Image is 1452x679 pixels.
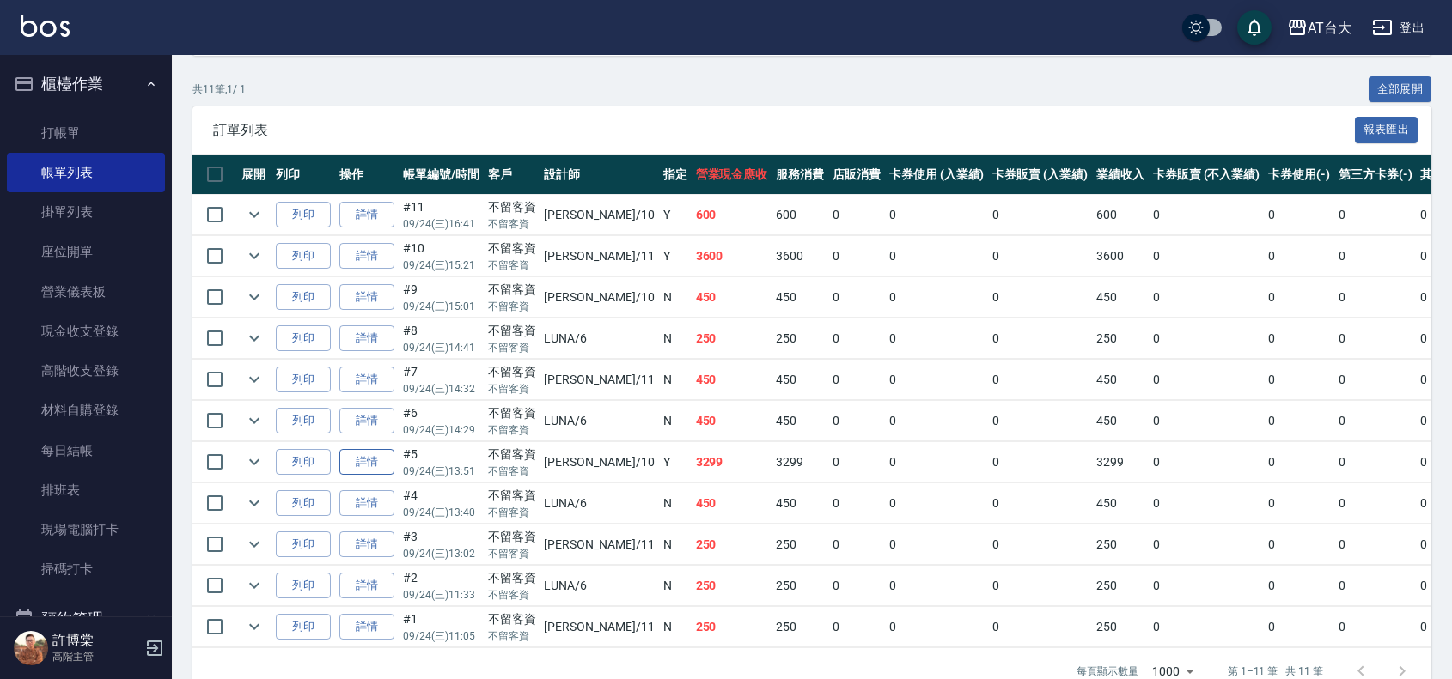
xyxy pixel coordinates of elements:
[1092,524,1149,565] td: 250
[339,573,394,599] a: 詳情
[828,442,885,482] td: 0
[1264,401,1334,441] td: 0
[692,401,772,441] td: 450
[339,325,394,352] a: 詳情
[7,510,165,549] a: 現場電腦打卡
[885,483,989,524] td: 0
[885,155,989,195] th: 卡券使用 (入業績)
[399,607,484,647] td: #1
[488,322,536,340] div: 不留客資
[1149,360,1264,400] td: 0
[488,216,536,232] p: 不留客資
[772,236,828,276] td: 3600
[1092,401,1149,441] td: 450
[659,277,692,318] td: N
[885,607,989,647] td: 0
[7,113,165,153] a: 打帳單
[488,610,536,628] div: 不留客資
[1334,524,1417,565] td: 0
[335,155,399,195] th: 操作
[540,524,658,565] td: [PERSON_NAME] /11
[988,195,1092,235] td: 0
[772,155,828,195] th: 服務消費
[692,195,772,235] td: 600
[488,422,536,438] p: 不留客資
[692,155,772,195] th: 營業現金應收
[7,272,165,312] a: 營業儀表板
[1237,10,1272,45] button: save
[988,566,1092,606] td: 0
[1334,318,1417,359] td: 0
[988,236,1092,276] td: 0
[276,325,331,352] button: 列印
[1149,155,1264,195] th: 卡券販賣 (不入業績)
[7,312,165,351] a: 現金收支登錄
[1334,236,1417,276] td: 0
[692,236,772,276] td: 3600
[488,281,536,299] div: 不留客資
[1077,664,1138,679] p: 每頁顯示數量
[828,360,885,400] td: 0
[540,155,658,195] th: 設計師
[276,490,331,517] button: 列印
[1264,524,1334,565] td: 0
[828,401,885,441] td: 0
[1149,236,1264,276] td: 0
[488,569,536,587] div: 不留客資
[1355,117,1418,143] button: 報表匯出
[885,318,989,359] td: 0
[276,202,331,228] button: 列印
[403,340,479,355] p: 09/24 (三) 14:41
[659,566,692,606] td: N
[1092,360,1149,400] td: 450
[1092,236,1149,276] td: 3600
[399,236,484,276] td: #10
[339,284,394,311] a: 詳情
[488,628,536,644] p: 不留客資
[1334,155,1417,195] th: 第三方卡券(-)
[488,239,536,258] div: 不留客資
[1228,664,1323,679] p: 第 1–11 筆 共 11 筆
[241,614,267,640] button: expand row
[7,351,165,391] a: 高階收支登錄
[988,483,1092,524] td: 0
[403,464,479,479] p: 09/24 (三) 13:51
[828,524,885,565] td: 0
[403,422,479,438] p: 09/24 (三) 14:29
[1092,442,1149,482] td: 3299
[276,367,331,393] button: 列印
[772,195,828,235] td: 600
[1264,360,1334,400] td: 0
[659,442,692,482] td: Y
[7,62,165,106] button: 櫃檯作業
[988,524,1092,565] td: 0
[988,318,1092,359] td: 0
[1355,121,1418,137] a: 報表匯出
[988,442,1092,482] td: 0
[399,360,484,400] td: #7
[1334,195,1417,235] td: 0
[659,401,692,441] td: N
[772,277,828,318] td: 450
[828,236,885,276] td: 0
[7,192,165,232] a: 掛單列表
[271,155,335,195] th: 列印
[488,505,536,520] p: 不留客資
[7,431,165,470] a: 每日結帳
[692,524,772,565] td: 250
[659,607,692,647] td: N
[828,566,885,606] td: 0
[1264,483,1334,524] td: 0
[885,195,989,235] td: 0
[339,367,394,393] a: 詳情
[192,82,246,97] p: 共 11 筆, 1 / 1
[659,483,692,524] td: N
[399,155,484,195] th: 帳單編號/時間
[484,155,540,195] th: 客戶
[1149,607,1264,647] td: 0
[339,449,394,476] a: 詳情
[403,628,479,644] p: 09/24 (三) 11:05
[692,277,772,318] td: 450
[488,587,536,603] p: 不留客資
[1264,195,1334,235] td: 0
